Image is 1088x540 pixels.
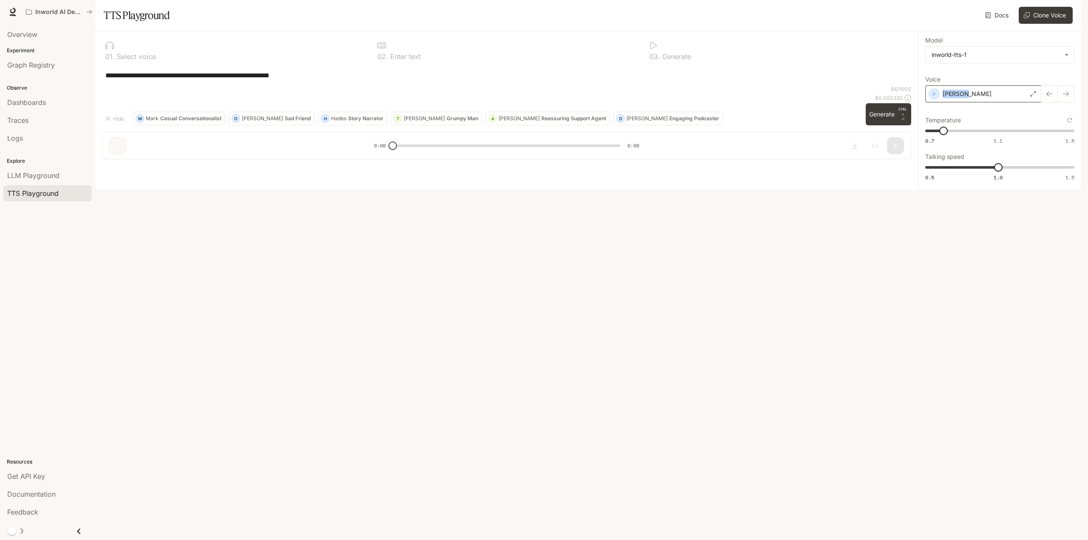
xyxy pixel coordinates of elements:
span: 1.1 [994,137,1003,144]
p: [PERSON_NAME] [499,116,540,121]
button: O[PERSON_NAME]Sad Friend [229,112,314,125]
button: MMarkCasual Conversationalist [133,112,225,125]
p: Enter text [388,53,421,60]
span: 1.0 [994,174,1003,181]
div: T [394,112,402,125]
p: Grumpy Man [447,116,478,121]
p: [PERSON_NAME] [943,90,992,98]
button: Reset to default [1065,116,1074,125]
button: All workspaces [22,3,96,20]
p: Hades [331,116,346,121]
button: T[PERSON_NAME]Grumpy Man [391,112,482,125]
p: Inworld AI Demos [35,8,83,16]
h1: TTS Playground [104,7,170,24]
p: Sad Friend [285,116,311,121]
div: A [489,112,496,125]
p: [PERSON_NAME] [242,116,283,121]
p: Model [925,37,943,43]
div: inworld-tts-1 [932,51,1060,59]
div: inworld-tts-1 [926,47,1074,63]
p: Mark [146,116,159,121]
p: 0 1 . [105,53,115,60]
span: 1.5 [1065,137,1074,144]
button: Clone Voice [1019,7,1073,24]
p: 64 / 1000 [891,85,911,93]
p: Casual Conversationalist [160,116,221,121]
button: Hide [102,112,129,125]
a: Docs [983,7,1012,24]
p: ⏎ [898,107,908,122]
p: 0 2 . [377,53,388,60]
p: 0 3 . [649,53,660,60]
button: A[PERSON_NAME]Reassuring Support Agent [485,112,610,125]
p: Generate [660,53,691,60]
p: CTRL + [898,107,908,117]
div: M [136,112,144,125]
div: D [617,112,624,125]
p: Reassuring Support Agent [541,116,606,121]
button: D[PERSON_NAME]Engaging Podcaster [613,112,723,125]
span: 1.5 [1065,174,1074,181]
div: O [232,112,240,125]
p: Voice [925,76,941,82]
button: GenerateCTRL +⏎ [866,103,911,125]
p: Temperature [925,117,961,123]
button: HHadesStory Narrator [318,112,387,125]
div: H [321,112,329,125]
p: [PERSON_NAME] [404,116,445,121]
p: [PERSON_NAME] [626,116,668,121]
p: Engaging Podcaster [669,116,719,121]
span: 0.5 [925,174,934,181]
p: $ 0.000320 [875,94,903,102]
p: Talking speed [925,154,964,160]
span: 0.7 [925,137,934,144]
p: Story Narrator [348,116,383,121]
p: Select voice [115,53,156,60]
